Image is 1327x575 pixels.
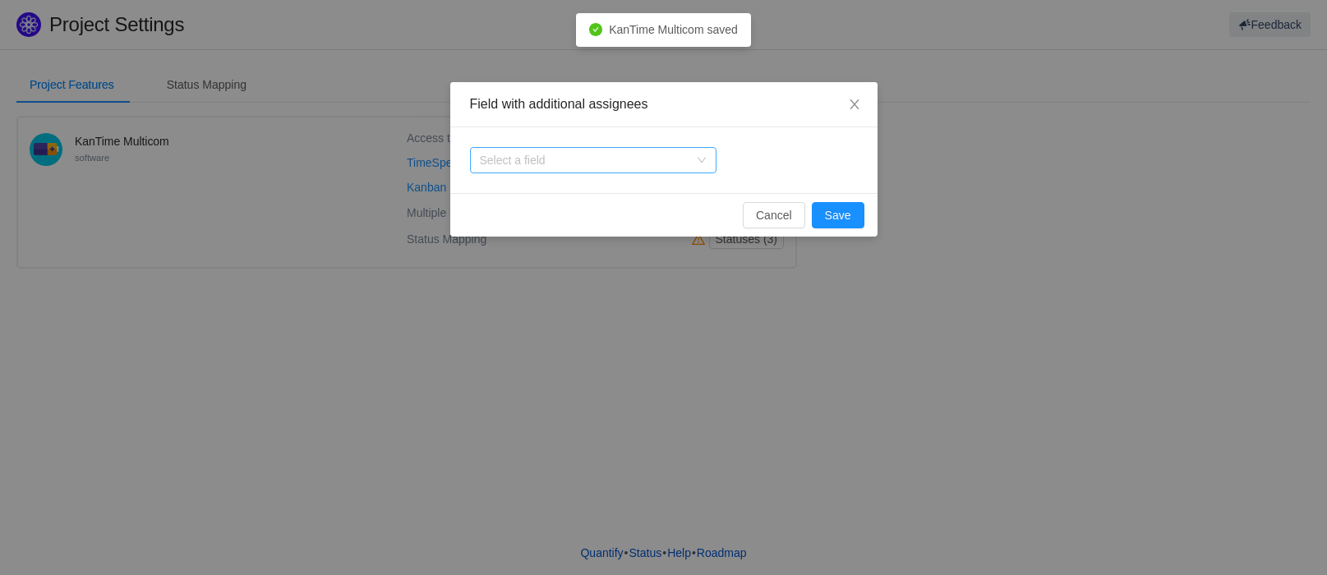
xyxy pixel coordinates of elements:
[743,202,805,228] button: Cancel
[697,155,707,167] i: icon: down
[480,152,689,168] div: Select a field
[848,98,861,111] i: icon: close
[832,82,878,128] button: Close
[812,202,864,228] button: Save
[589,23,602,36] i: icon: check-circle
[609,23,738,36] span: KanTime Multicom saved
[470,95,858,113] div: Field with additional assignees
